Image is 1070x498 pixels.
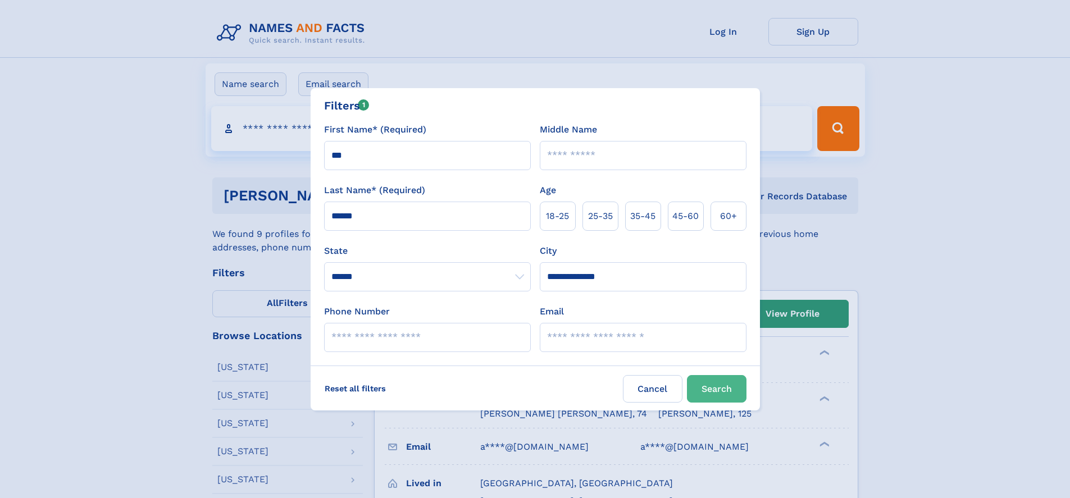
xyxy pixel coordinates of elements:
[324,184,425,197] label: Last Name* (Required)
[540,184,556,197] label: Age
[588,209,613,223] span: 25‑35
[324,97,370,114] div: Filters
[623,375,682,403] label: Cancel
[317,375,393,402] label: Reset all filters
[630,209,655,223] span: 35‑45
[672,209,699,223] span: 45‑60
[324,123,426,136] label: First Name* (Required)
[687,375,746,403] button: Search
[540,244,557,258] label: City
[546,209,569,223] span: 18‑25
[324,305,390,318] label: Phone Number
[720,209,737,223] span: 60+
[324,244,531,258] label: State
[540,305,564,318] label: Email
[540,123,597,136] label: Middle Name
